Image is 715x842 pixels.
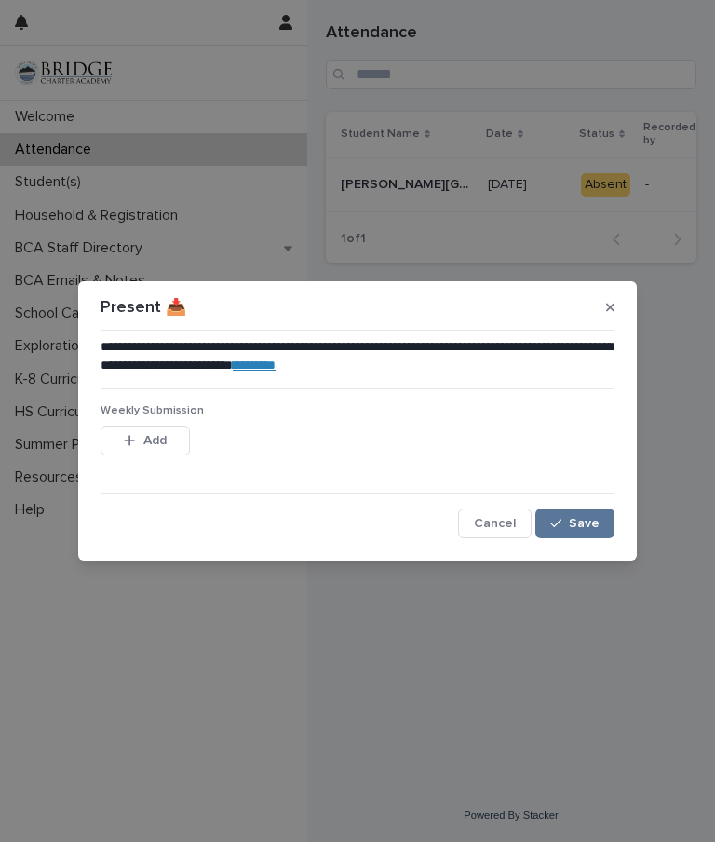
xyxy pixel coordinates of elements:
[143,434,167,447] span: Add
[458,509,532,538] button: Cancel
[569,517,600,530] span: Save
[101,298,186,319] p: Present 📥
[101,426,190,455] button: Add
[535,509,614,538] button: Save
[101,405,204,416] span: Weekly Submission
[474,517,516,530] span: Cancel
